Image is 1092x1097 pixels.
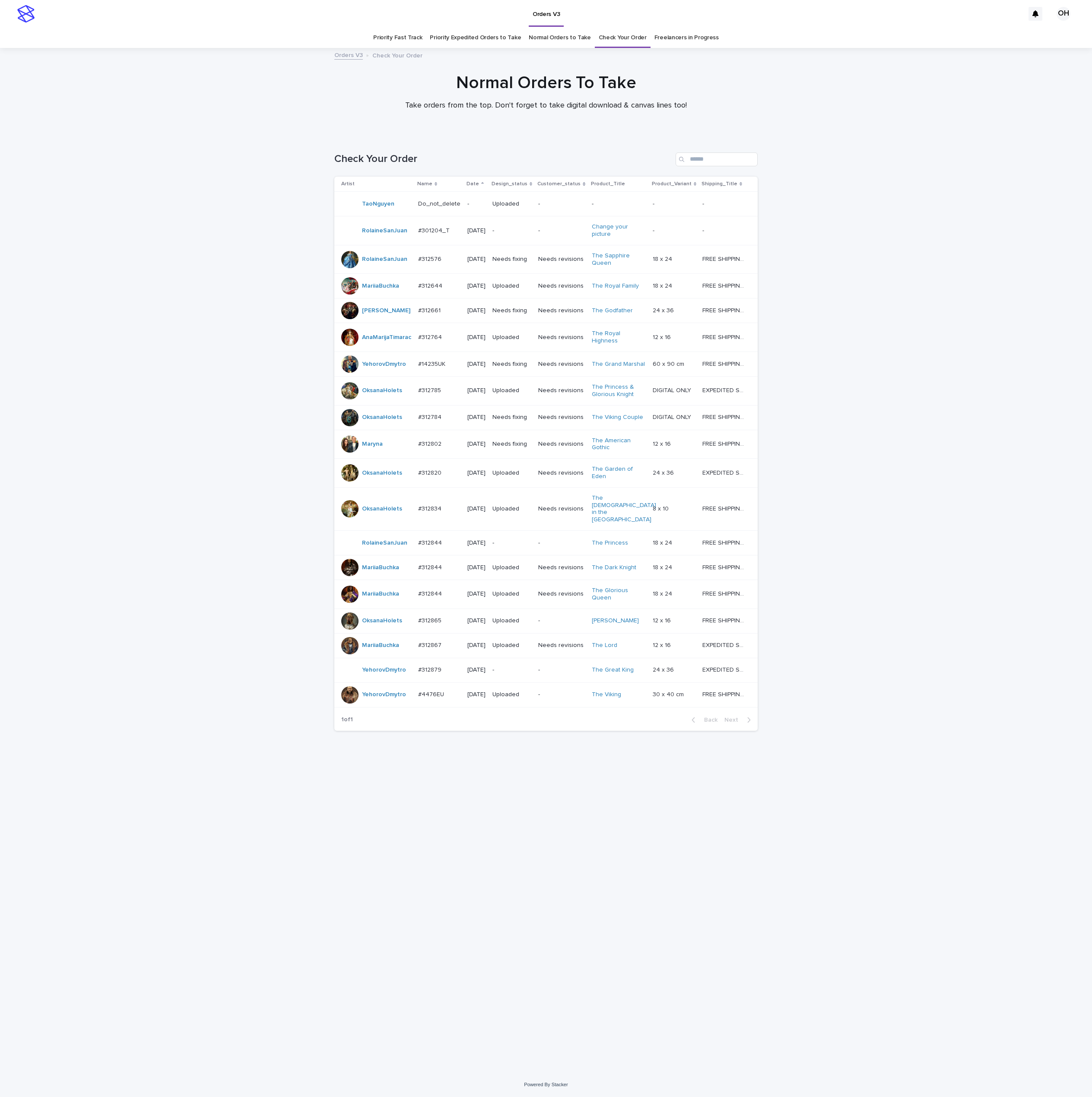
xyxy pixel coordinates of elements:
p: FREE SHIPPING - preview in 1-2 business days, after your approval delivery will take 5-10 b.d. [702,439,746,448]
a: Priority Fast Track [373,28,422,48]
p: - [538,617,584,625]
p: [DATE] [467,564,486,571]
p: 18 x 24 [653,281,674,290]
p: FREE SHIPPING - preview in 1-2 business days, after your approval delivery will take 5-10 b.d. [702,332,746,341]
p: Needs fixing [492,256,531,263]
p: #312644 [418,281,444,290]
tr: [PERSON_NAME] #312661#312661 [DATE]Needs fixingNeeds revisionsThe Godfather 24 x 3624 x 36 FREE S... [334,298,758,323]
button: Back [685,716,721,724]
p: - [492,227,531,235]
button: Next [721,716,758,724]
p: - [538,539,584,547]
a: OksanaHolets [362,617,402,625]
p: Needs revisions [538,307,584,314]
p: FREE SHIPPING - preview in 1-2 business days, after your approval delivery will take 5-10 b.d. [702,538,746,547]
p: [DATE] [467,539,486,547]
p: DIGITAL ONLY [653,385,693,394]
a: TaoNguyen [362,200,394,208]
a: RolaineSanJuan [362,256,407,263]
p: Uploaded [492,691,531,698]
p: #312785 [418,385,443,394]
tr: OksanaHolets #312834#312834 [DATE]UploadedNeeds revisionsThe [DEMOGRAPHIC_DATA] in the [GEOGRAPHI... [334,487,758,530]
p: Needs revisions [538,387,584,394]
img: stacker-logo-s-only.png [17,5,35,22]
p: [DATE] [467,691,486,698]
p: 30 x 40 cm [653,689,686,698]
p: Needs revisions [538,590,584,598]
p: EXPEDITED SHIPPING - preview in 1 business day; delivery up to 5 business days after your approval. [702,665,746,674]
h1: Check Your Order [334,153,672,165]
p: Uploaded [492,617,531,625]
p: [DATE] [467,642,486,649]
p: [DATE] [467,307,486,314]
p: Shipping_Title [702,179,737,189]
a: OksanaHolets [362,505,402,513]
p: #312844 [418,589,444,598]
p: - [467,200,486,208]
a: Maryna [362,441,383,448]
p: Needs fixing [492,441,531,448]
tr: OksanaHolets #312865#312865 [DATE]Uploaded-[PERSON_NAME] 12 x 1612 x 16 FREE SHIPPING - preview i... [334,609,758,633]
p: Needs fixing [492,414,531,421]
p: FREE SHIPPING - preview in 1-2 business days, after your approval delivery will take 5-10 b.d. [702,254,746,263]
p: Needs fixing [492,307,531,314]
p: 12 x 16 [653,439,673,448]
p: Uploaded [492,564,531,571]
a: The Lord [592,642,617,649]
p: Uploaded [492,282,531,290]
a: [PERSON_NAME] [362,307,410,314]
div: Search [676,152,758,166]
a: The Viking Couple [592,414,643,421]
tr: RolaineSanJuan #301204_T#301204_T [DATE]--Change your picture -- -- [334,216,758,245]
p: #4476EU [418,689,446,698]
p: 1 of 1 [334,709,360,730]
p: - [592,200,646,208]
p: FREE SHIPPING - preview in 1-2 business days, after your approval delivery will take 10-12 busine... [702,359,746,368]
a: MariiaBuchka [362,282,399,290]
p: 12 x 16 [653,332,673,341]
p: [DATE] [467,441,486,448]
a: Change your picture [592,223,646,238]
a: YehorovDmytro [362,361,406,368]
p: Needs revisions [538,256,584,263]
p: #312867 [418,640,443,649]
a: The Sapphire Queen [592,252,646,267]
tr: MariiaBuchka #312867#312867 [DATE]UploadedNeeds revisionsThe Lord 12 x 1612 x 16 EXPEDITED SHIPPI... [334,633,758,658]
p: Uploaded [492,387,531,394]
p: - [538,666,584,674]
a: The Royal Family [592,282,639,290]
a: Freelancers in Progress [654,28,719,48]
p: FREE SHIPPING - preview in 1-2 business days, after your approval delivery will take 5-10 b.d. [702,305,746,314]
p: Uploaded [492,505,531,513]
p: - [702,199,706,208]
p: EXPEDITED SHIPPING - preview in 1 business day; delivery up to 5 business days after your approval. [702,640,746,649]
a: [PERSON_NAME] [592,617,639,625]
p: - [492,539,531,547]
tr: Maryna #312802#312802 [DATE]Needs fixingNeeds revisionsThe American Gothic 12 x 1612 x 16 FREE SH... [334,430,758,459]
p: EXPEDITED SHIPPING - preview in 1 business day; delivery up to 5 business days after your approval. [702,468,746,477]
p: [DATE] [467,590,486,598]
p: Needs revisions [538,505,584,513]
p: Uploaded [492,642,531,649]
p: [DATE] [467,282,486,290]
p: [DATE] [467,334,486,341]
p: Needs revisions [538,361,584,368]
p: #312764 [418,332,444,341]
p: 18 x 24 [653,538,674,547]
p: [DATE] [467,666,486,674]
p: [DATE] [467,414,486,421]
p: [DATE] [467,256,486,263]
p: 18 x 24 [653,254,674,263]
a: The Princess & Glorious Knight [592,384,646,398]
p: - [492,666,531,674]
span: Next [724,717,743,723]
p: Needs revisions [538,469,584,477]
p: Needs revisions [538,441,584,448]
p: Take orders from the top. Don't forget to take digital download & canvas lines too! [373,101,719,111]
p: #14235UK [418,359,447,368]
p: Do_not_delete [418,199,462,208]
a: RolaineSanJuan [362,539,407,547]
p: Name [417,179,432,189]
p: - [653,225,656,235]
a: MariiaBuchka [362,590,399,598]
